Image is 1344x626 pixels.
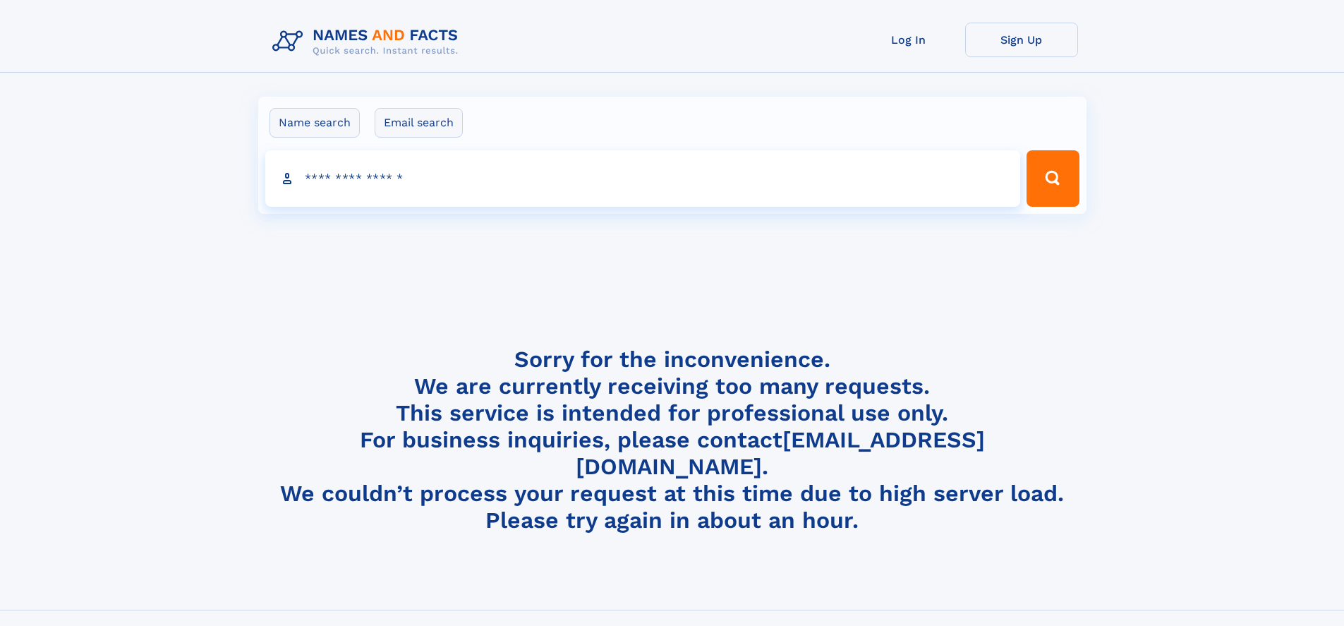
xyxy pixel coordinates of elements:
[852,23,965,57] a: Log In
[270,108,360,138] label: Name search
[267,346,1078,534] h4: Sorry for the inconvenience. We are currently receiving too many requests. This service is intend...
[265,150,1021,207] input: search input
[1027,150,1079,207] button: Search Button
[576,426,985,480] a: [EMAIL_ADDRESS][DOMAIN_NAME]
[965,23,1078,57] a: Sign Up
[375,108,463,138] label: Email search
[267,23,470,61] img: Logo Names and Facts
